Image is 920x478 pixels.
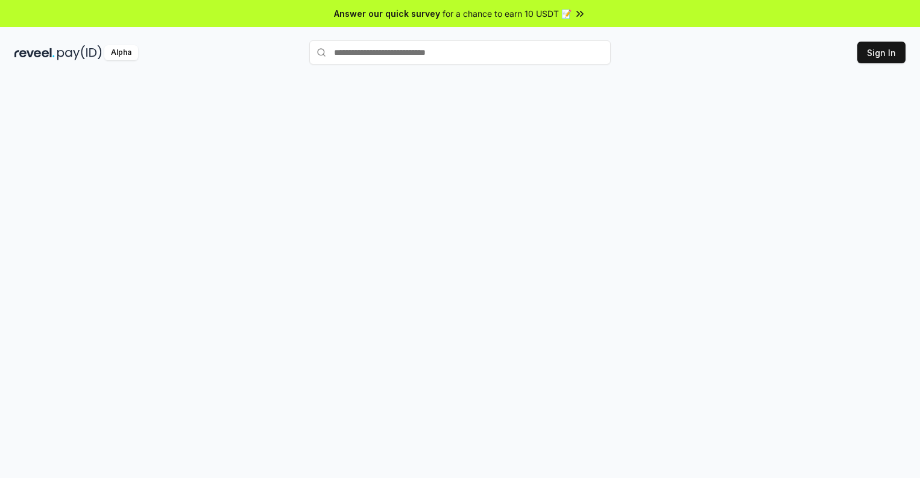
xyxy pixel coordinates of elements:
[334,7,440,20] span: Answer our quick survey
[57,45,102,60] img: pay_id
[104,45,138,60] div: Alpha
[14,45,55,60] img: reveel_dark
[857,42,906,63] button: Sign In
[443,7,572,20] span: for a chance to earn 10 USDT 📝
